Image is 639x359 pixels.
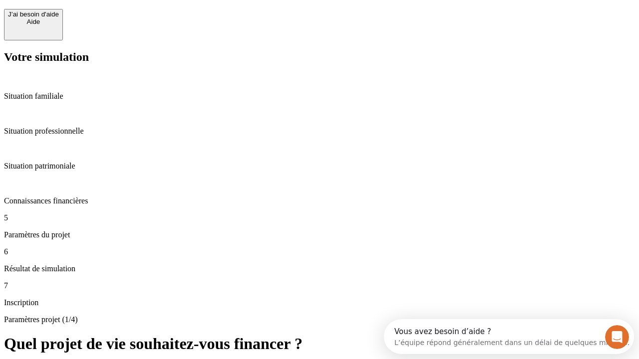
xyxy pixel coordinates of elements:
[4,281,635,290] p: 7
[4,213,635,222] p: 5
[4,196,635,205] p: Connaissances financières
[4,162,635,171] p: Situation patrimoniale
[4,127,635,136] p: Situation professionnelle
[10,16,246,27] div: L’équipe répond généralement dans un délai de quelques minutes.
[4,9,63,40] button: J’ai besoin d'aideAide
[10,8,246,16] div: Vous avez besoin d’aide ?
[4,298,635,307] p: Inscription
[4,264,635,273] p: Résultat de simulation
[4,247,635,256] p: 6
[4,92,635,101] p: Situation familiale
[4,230,635,239] p: Paramètres du projet
[4,50,635,64] h2: Votre simulation
[4,315,635,324] p: Paramètres projet (1/4)
[8,18,59,25] div: Aide
[8,10,59,18] div: J’ai besoin d'aide
[4,4,275,31] div: Ouvrir le Messenger Intercom
[384,319,634,354] iframe: Intercom live chat discovery launcher
[4,335,635,353] h1: Quel projet de vie souhaitez-vous financer ?
[605,325,629,349] iframe: Intercom live chat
